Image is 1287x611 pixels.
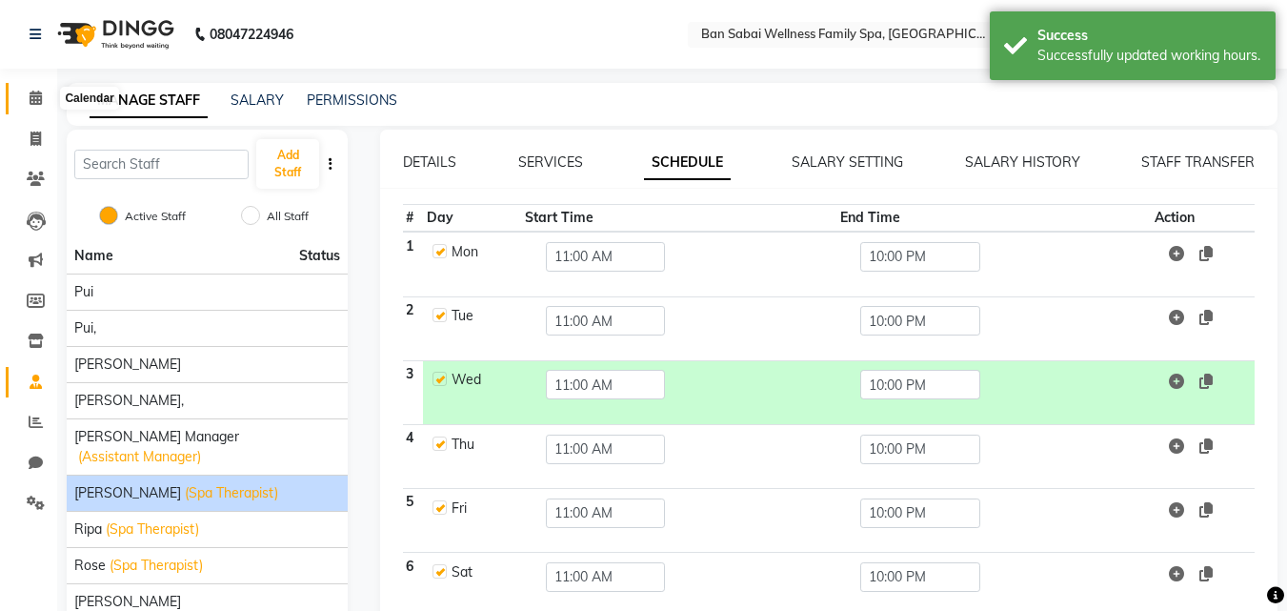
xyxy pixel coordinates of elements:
th: 2 [403,296,423,360]
span: Status [299,246,340,266]
th: # [403,205,423,233]
span: (Spa Therapist) [185,483,278,503]
label: Active Staff [125,208,186,225]
div: Tue [452,306,513,326]
span: (Assistant Manager) [78,447,201,467]
th: 3 [403,360,423,424]
div: Calendar [60,87,118,110]
th: End Time [836,205,1152,233]
th: 5 [403,489,423,553]
a: SERVICES [518,153,583,171]
button: Add Staff [256,139,319,189]
span: [PERSON_NAME] Manager [74,427,239,447]
a: MANAGE STAFF [90,84,208,118]
div: Successfully updated working hours. [1037,46,1261,66]
a: PERMISSIONS [307,92,397,109]
div: Fri [452,499,513,519]
a: SALARY HISTORY [965,153,1080,171]
a: SCHEDULE [644,146,731,180]
div: Wed [452,370,513,390]
span: [PERSON_NAME], [74,391,184,411]
span: Rose [74,556,106,576]
b: 08047224946 [210,8,293,61]
span: Pui [74,282,93,302]
th: Day [423,205,521,233]
div: Thu [452,435,513,455]
div: Mon [452,242,513,262]
span: (Spa Therapist) [110,556,203,576]
input: Search Staff [74,150,249,179]
th: Start Time [522,205,837,233]
span: Ripa [74,519,102,540]
div: Sat [452,562,513,582]
img: logo [49,8,179,61]
div: Success [1037,26,1261,46]
th: Action [1152,205,1255,233]
a: DETAILS [403,153,456,171]
a: SALARY SETTING [792,153,903,171]
span: Pui, [74,318,96,338]
a: SALARY [231,92,284,109]
th: 4 [403,424,423,488]
label: All Staff [267,208,309,225]
span: [PERSON_NAME] [74,483,181,503]
th: 1 [403,232,423,296]
a: STAFF TRANSFER [1141,153,1255,171]
span: [PERSON_NAME] [74,355,181,375]
span: (Spa Therapist) [106,519,199,540]
span: Name [74,247,113,264]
